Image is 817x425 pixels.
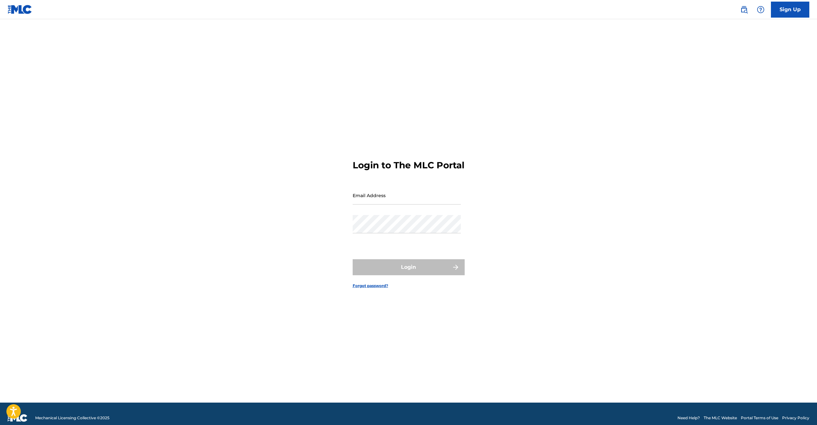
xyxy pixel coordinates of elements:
span: Mechanical Licensing Collective © 2025 [35,415,109,421]
a: Privacy Policy [782,415,809,421]
a: Need Help? [677,415,700,421]
div: Help [754,3,767,16]
a: Public Search [738,3,750,16]
a: Forgot password? [353,283,388,289]
img: search [740,6,748,13]
a: Sign Up [771,2,809,18]
h3: Login to The MLC Portal [353,160,464,171]
img: MLC Logo [8,5,32,14]
a: The MLC Website [704,415,737,421]
img: help [757,6,765,13]
a: Portal Terms of Use [741,415,778,421]
img: logo [8,414,28,422]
